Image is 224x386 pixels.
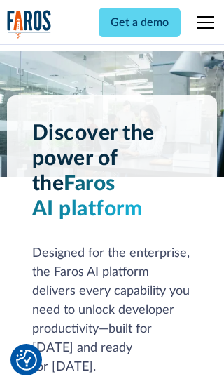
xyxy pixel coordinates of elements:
h1: Discover the power of the [32,121,192,222]
div: Designed for the enterprise, the Faros AI platform delivers every capability you need to unlock d... [32,244,192,377]
div: menu [189,6,217,39]
a: Get a demo [99,8,181,37]
button: Cookie Settings [16,350,37,371]
img: Logo of the analytics and reporting company Faros. [7,10,52,39]
a: home [7,10,52,39]
img: Revisit consent button [16,350,37,371]
span: Faros AI platform [32,173,143,220]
